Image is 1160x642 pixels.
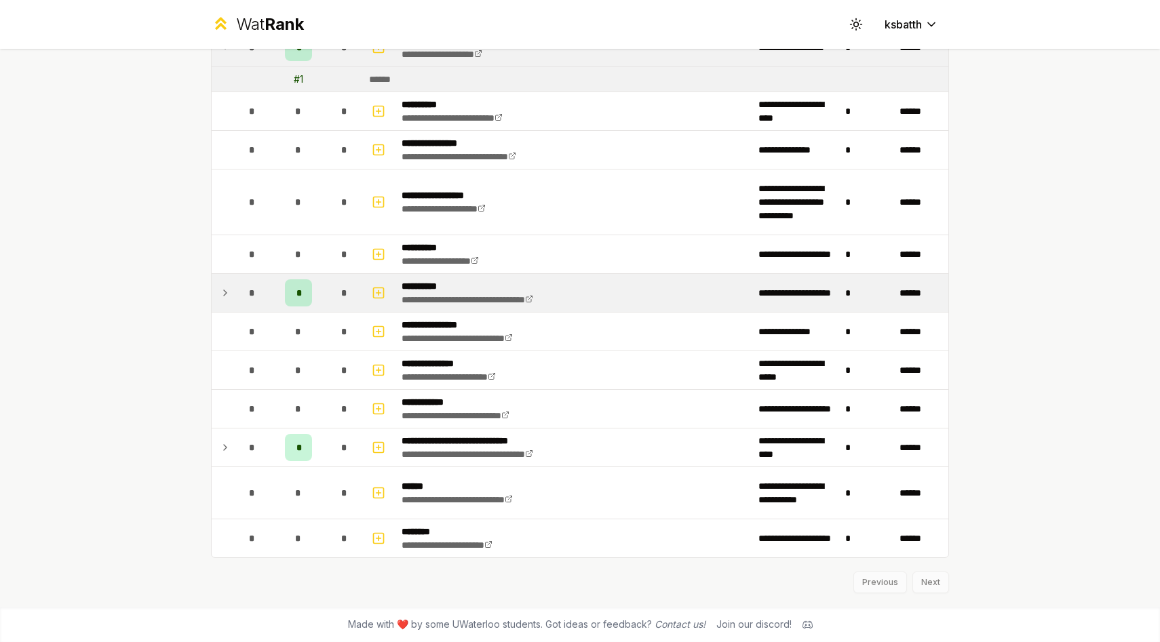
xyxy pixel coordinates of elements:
span: Made with ❤️ by some UWaterloo students. Got ideas or feedback? [348,618,705,631]
div: # 1 [294,73,303,86]
div: Wat [236,14,304,35]
a: Contact us! [655,618,705,630]
div: Join our discord! [716,618,792,631]
span: ksbatth [885,16,922,33]
button: ksbatth [874,12,949,37]
a: WatRank [211,14,304,35]
span: Rank [265,14,304,34]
